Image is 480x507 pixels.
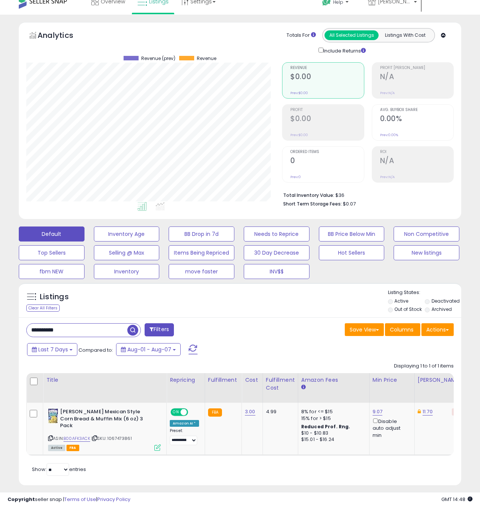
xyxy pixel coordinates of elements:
[78,346,113,354] span: Compared to:
[319,245,385,260] button: Hot Sellers
[171,409,181,415] span: ON
[91,435,132,441] span: | SKU: 1067473861
[48,408,161,450] div: ASIN:
[290,91,308,95] small: Prev: $0.00
[394,245,459,260] button: New listings
[127,346,171,353] span: Aug-01 - Aug-07
[170,428,199,445] div: Preset:
[94,245,160,260] button: Selling @ Max
[290,175,301,179] small: Prev: 0
[301,423,350,430] b: Reduced Prof. Rng.
[40,292,69,302] h5: Listings
[290,108,364,112] span: Profit
[38,30,88,42] h5: Analytics
[380,66,453,70] span: Profit [PERSON_NAME]
[283,192,334,198] b: Total Inventory Value:
[32,466,86,473] span: Show: entries
[301,430,364,436] div: $10 - $10.83
[94,226,160,241] button: Inventory Age
[421,323,454,336] button: Actions
[8,496,35,503] strong: Copyright
[26,304,60,312] div: Clear All Filters
[244,245,309,260] button: 30 Day Decrease
[423,408,433,415] a: 11.70
[290,66,364,70] span: Revenue
[19,245,85,260] button: Top Sellers
[441,496,472,503] span: 2025-08-15 14:48 GMT
[380,72,453,82] h2: N/A
[48,445,65,451] span: All listings currently available for purchase on Amazon
[390,326,414,333] span: Columns
[187,409,199,415] span: OFF
[301,384,306,391] small: Amazon Fees.
[380,108,453,112] span: Avg. Buybox Share
[245,408,255,415] a: 3.00
[48,408,58,423] img: 51hFmOdO-gL._SL40_.jpg
[380,156,453,166] h2: N/A
[290,72,364,82] h2: $0.00
[287,32,316,39] div: Totals For
[19,226,85,241] button: Default
[116,343,181,356] button: Aug-01 - Aug-07
[290,114,364,124] h2: $0.00
[97,496,130,503] a: Privacy Policy
[373,417,409,439] div: Disable auto adjust min
[27,343,77,356] button: Last 7 Days
[283,201,342,207] b: Short Term Storage Fees:
[373,408,383,415] a: 9.07
[145,323,174,336] button: Filters
[432,306,452,312] label: Archived
[244,226,309,241] button: Needs to Reprice
[325,30,379,40] button: All Selected Listings
[283,190,448,199] li: $36
[301,376,366,384] div: Amazon Fees
[170,376,202,384] div: Repricing
[208,408,222,417] small: FBA
[380,150,453,154] span: ROI
[380,133,398,137] small: Prev: 0.00%
[343,200,356,207] span: $0.07
[64,496,96,503] a: Terms of Use
[313,46,375,55] div: Include Returns
[388,289,462,296] p: Listing States:
[60,408,151,431] b: [PERSON_NAME] Mexican Style Corn Bread & Muffin Mix (6 oz) 3 Pack
[197,56,216,61] span: Revenue
[418,409,421,414] i: This overrides the store level Dynamic Max Price for this listing
[394,306,422,312] label: Out of Stock
[63,435,90,442] a: B00AFK3ACK
[385,323,420,336] button: Columns
[169,264,234,279] button: move faster
[46,376,163,384] div: Title
[38,346,68,353] span: Last 7 Days
[290,133,308,137] small: Prev: $0.00
[290,150,364,154] span: Ordered Items
[418,376,462,384] div: [PERSON_NAME]
[394,226,459,241] button: Non Competitive
[8,496,130,503] div: seller snap | |
[266,408,292,415] div: 4.99
[66,445,79,451] span: FBA
[380,114,453,124] h2: 0.00%
[169,226,234,241] button: BB Drop in 7d
[432,298,460,304] label: Deactivated
[301,408,364,415] div: 8% for <= $15
[244,264,309,279] button: INV$$
[373,376,411,384] div: Min Price
[394,363,454,370] div: Displaying 1 to 1 of 1 items
[245,376,260,384] div: Cost
[380,91,395,95] small: Prev: N/A
[290,156,364,166] h2: 0
[170,420,199,427] div: Amazon AI *
[208,376,238,384] div: Fulfillment
[141,56,175,61] span: Revenue (prev)
[301,415,364,422] div: 15% for > $15
[301,436,364,443] div: $15.01 - $16.24
[394,298,408,304] label: Active
[19,264,85,279] button: fbm NEW
[345,323,384,336] button: Save View
[94,264,160,279] button: Inventory
[319,226,385,241] button: BB Price Below Min
[169,245,234,260] button: Items Being Repriced
[266,376,295,392] div: Fulfillment Cost
[378,30,432,40] button: Listings With Cost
